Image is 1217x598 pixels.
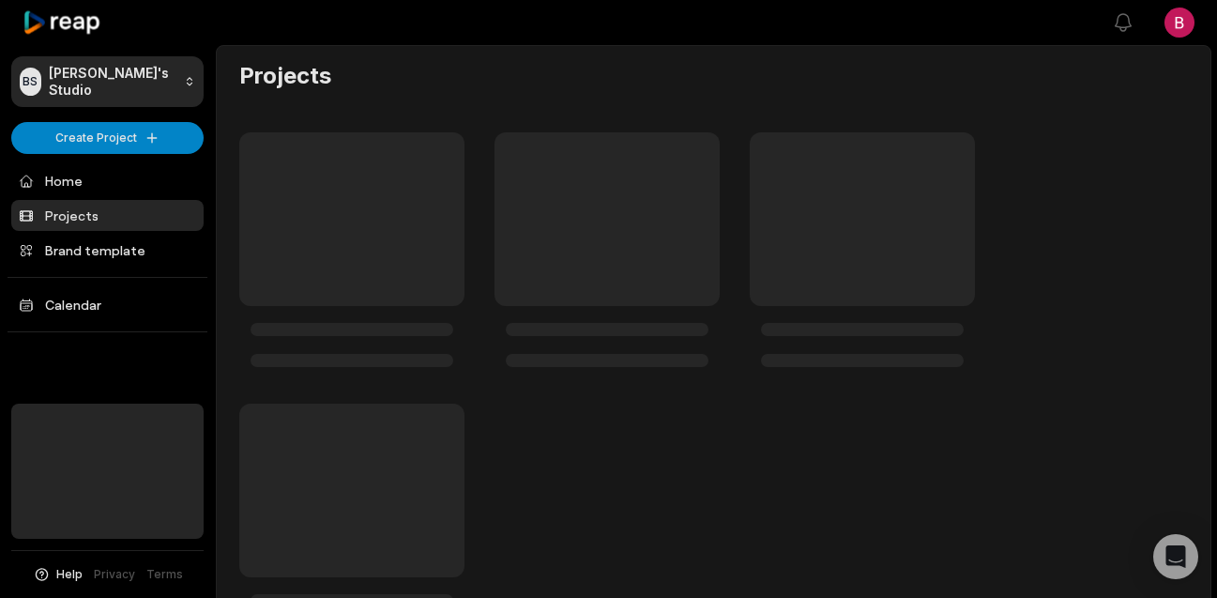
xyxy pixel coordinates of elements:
[11,289,204,320] a: Calendar
[146,566,183,583] a: Terms
[11,165,204,196] a: Home
[56,566,83,583] span: Help
[20,68,41,96] div: BS
[1153,534,1198,579] div: Open Intercom Messenger
[33,566,83,583] button: Help
[11,200,204,231] a: Projects
[11,235,204,266] a: Brand template
[11,122,204,154] button: Create Project
[239,61,331,91] h2: Projects
[94,566,135,583] a: Privacy
[49,65,176,99] p: [PERSON_NAME]'s Studio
